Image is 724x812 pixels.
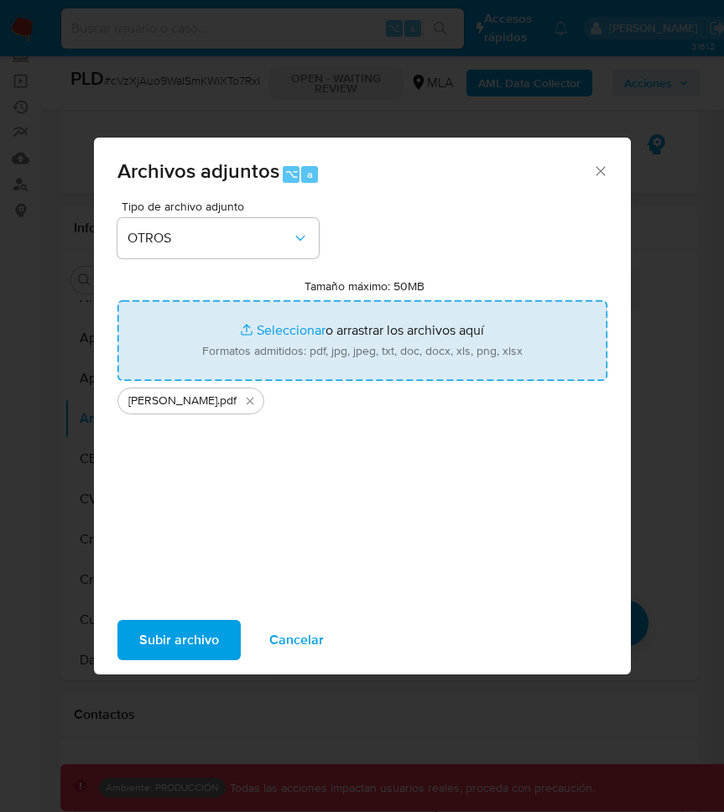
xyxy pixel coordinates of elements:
span: Subir archivo [139,622,219,658]
span: OTROS [128,230,292,247]
button: Cerrar [592,163,607,178]
ul: Archivos seleccionados [117,381,607,414]
span: a [307,166,313,182]
span: Tipo de archivo adjunto [122,200,323,212]
button: OTROS [117,218,319,258]
button: Subir archivo [117,620,241,660]
span: [PERSON_NAME] [128,393,217,409]
button: Eliminar CAMARGO.pdf [240,391,260,411]
span: ⌥ [285,166,298,182]
label: Tamaño máximo: 50MB [305,278,425,294]
span: Archivos adjuntos [117,156,279,185]
button: Cancelar [247,620,346,660]
span: .pdf [217,393,237,409]
span: Cancelar [269,622,324,658]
